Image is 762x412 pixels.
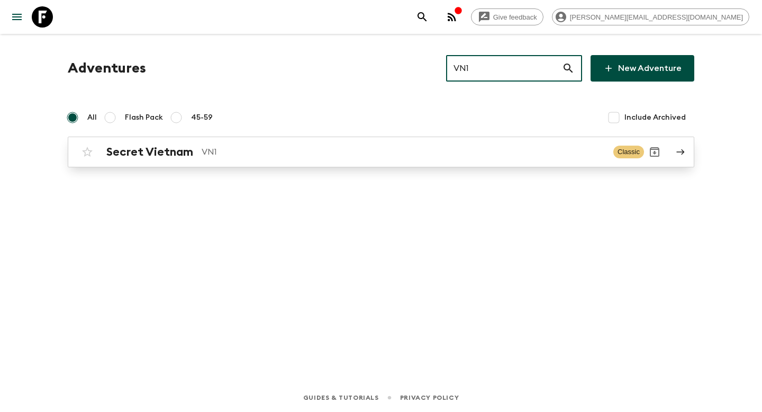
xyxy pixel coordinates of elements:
h2: Secret Vietnam [106,145,193,159]
button: Archive [644,141,665,163]
button: search adventures [412,6,433,28]
input: e.g. AR1, Argentina [446,53,562,83]
span: All [87,112,97,123]
a: Privacy Policy [400,392,459,404]
span: 45-59 [191,112,213,123]
div: [PERSON_NAME][EMAIL_ADDRESS][DOMAIN_NAME] [552,8,749,25]
span: Give feedback [487,13,543,21]
p: VN1 [202,146,605,158]
a: Give feedback [471,8,543,25]
button: menu [6,6,28,28]
span: Include Archived [624,112,686,123]
h1: Adventures [68,58,146,79]
a: New Adventure [591,55,694,82]
span: Flash Pack [125,112,163,123]
span: Classic [613,146,644,158]
span: [PERSON_NAME][EMAIL_ADDRESS][DOMAIN_NAME] [564,13,749,21]
a: Guides & Tutorials [303,392,379,404]
a: Secret VietnamVN1ClassicArchive [68,137,694,167]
